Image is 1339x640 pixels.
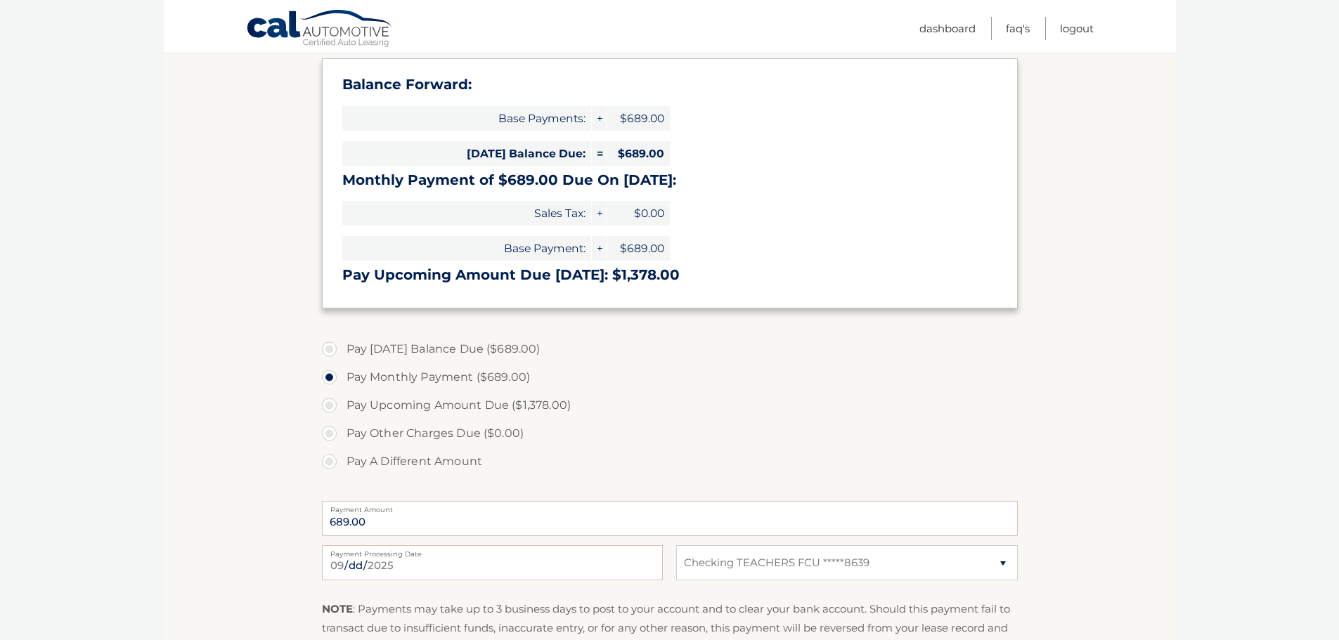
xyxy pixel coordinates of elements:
span: + [592,201,606,226]
h3: Monthly Payment of $689.00 Due On [DATE]: [342,171,997,189]
label: Pay A Different Amount [322,448,1018,476]
input: Payment Amount [322,501,1018,536]
h3: Pay Upcoming Amount Due [DATE]: $1,378.00 [342,266,997,284]
input: Payment Date [322,545,663,580]
h3: Balance Forward: [342,76,997,93]
a: Dashboard [919,17,976,40]
span: $689.00 [607,106,670,131]
span: Base Payment: [342,236,591,261]
span: + [592,106,606,131]
label: Payment Processing Date [322,545,663,556]
span: $0.00 [607,201,670,226]
label: Pay Other Charges Due ($0.00) [322,419,1018,448]
span: $689.00 [607,236,670,261]
strong: NOTE [322,602,353,615]
label: Pay [DATE] Balance Due ($689.00) [322,335,1018,363]
label: Pay Upcoming Amount Due ($1,378.00) [322,391,1018,419]
a: FAQ's [1006,17,1030,40]
span: Base Payments: [342,106,591,131]
span: + [592,236,606,261]
span: = [592,141,606,166]
span: [DATE] Balance Due: [342,141,591,166]
label: Pay Monthly Payment ($689.00) [322,363,1018,391]
span: $689.00 [607,141,670,166]
a: Cal Automotive [246,9,394,50]
span: Sales Tax: [342,201,591,226]
label: Payment Amount [322,501,1018,512]
a: Logout [1060,17,1094,40]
